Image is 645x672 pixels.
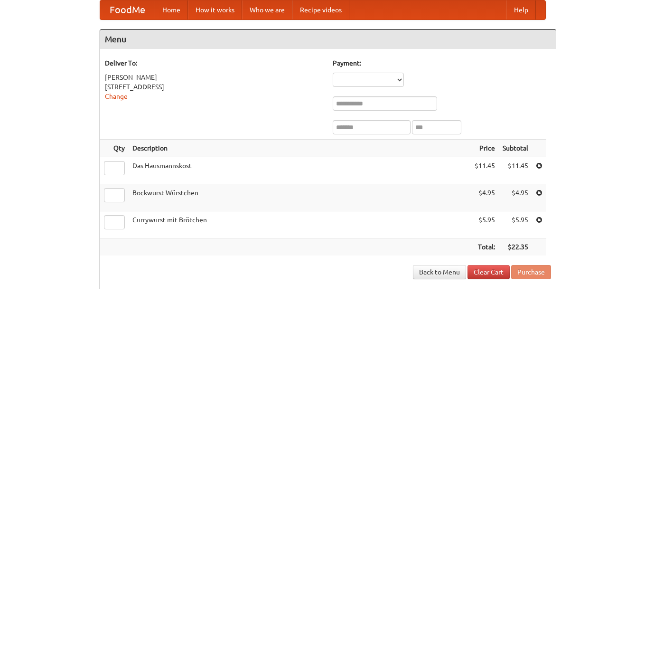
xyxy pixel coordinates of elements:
[467,265,510,279] a: Clear Cart
[292,0,349,19] a: Recipe videos
[129,157,471,184] td: Das Hausmannskost
[499,184,532,211] td: $4.95
[471,140,499,157] th: Price
[242,0,292,19] a: Who we are
[333,58,551,68] h5: Payment:
[100,0,155,19] a: FoodMe
[188,0,242,19] a: How it works
[413,265,466,279] a: Back to Menu
[499,211,532,238] td: $5.95
[105,93,128,100] a: Change
[105,58,323,68] h5: Deliver To:
[471,184,499,211] td: $4.95
[129,140,471,157] th: Description
[506,0,536,19] a: Help
[155,0,188,19] a: Home
[471,238,499,256] th: Total:
[511,265,551,279] button: Purchase
[100,30,556,49] h4: Menu
[471,157,499,184] td: $11.45
[499,140,532,157] th: Subtotal
[129,184,471,211] td: Bockwurst Würstchen
[100,140,129,157] th: Qty
[471,211,499,238] td: $5.95
[105,73,323,82] div: [PERSON_NAME]
[499,157,532,184] td: $11.45
[499,238,532,256] th: $22.35
[105,82,323,92] div: [STREET_ADDRESS]
[129,211,471,238] td: Currywurst mit Brötchen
